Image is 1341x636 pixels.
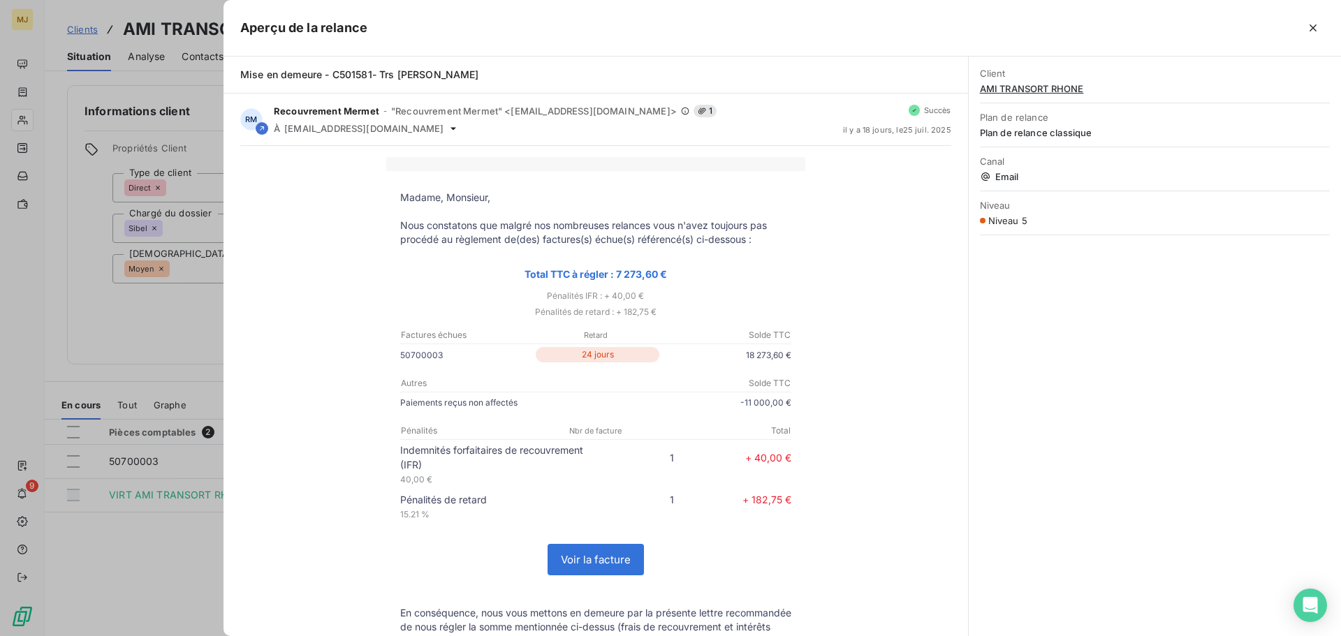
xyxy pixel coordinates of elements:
[674,492,791,507] p: + 182,75 €
[980,200,1330,211] span: Niveau
[531,424,660,437] p: Nbr de facture
[240,18,367,38] h5: Aperçu de la relance
[662,348,791,362] p: 18 273,60 €
[400,507,596,522] p: 15.21 %
[843,126,951,134] span: il y a 18 jours , le 25 juil. 2025
[596,450,674,465] p: 1
[400,472,596,487] p: 40,00 €
[596,395,791,410] p: -11 000,00 €
[401,424,530,437] p: Pénalités
[531,329,660,341] p: Retard
[596,492,674,507] p: 1
[536,347,659,362] p: 24 jours
[548,545,643,575] a: Voir la facture
[240,68,479,80] span: Mise en demeure - C501581- Trs [PERSON_NAME]
[284,123,444,134] span: [EMAIL_ADDRESS][DOMAIN_NAME]
[661,424,791,437] p: Total
[988,215,1027,226] span: Niveau 5
[386,304,805,320] p: Pénalités de retard : + 182,75 €
[401,377,595,390] p: Autres
[924,106,951,114] span: Succès
[694,105,717,117] span: 1
[674,450,791,465] p: + 40,00 €
[400,492,596,507] p: Pénalités de retard
[980,156,1330,167] span: Canal
[386,288,805,304] p: Pénalités IFR : + 40,00 €
[980,171,1330,182] span: Email
[240,108,263,131] div: RM
[980,112,1330,123] span: Plan de relance
[400,266,791,282] p: Total TTC à régler : 7 273,60 €
[980,68,1330,79] span: Client
[400,348,533,362] p: 50700003
[400,219,791,246] p: Nous constatons que malgré nos nombreuses relances vous n'avez toujours pas procédé au règlement ...
[274,123,280,134] span: À
[274,105,379,117] span: Recouvrement Mermet
[400,191,791,205] p: Madame, Monsieur,
[980,83,1330,94] span: AMI TRANSORT RHONE
[400,395,596,410] p: Paiements reçus non affectés
[1294,589,1327,622] div: Open Intercom Messenger
[661,329,791,341] p: Solde TTC
[383,107,387,115] span: -
[391,105,677,117] span: "Recouvrement Mermet" <[EMAIL_ADDRESS][DOMAIN_NAME]>
[596,377,791,390] p: Solde TTC
[400,443,596,472] p: Indemnités forfaitaires de recouvrement (IFR)
[401,329,530,341] p: Factures échues
[980,127,1330,138] span: Plan de relance classique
